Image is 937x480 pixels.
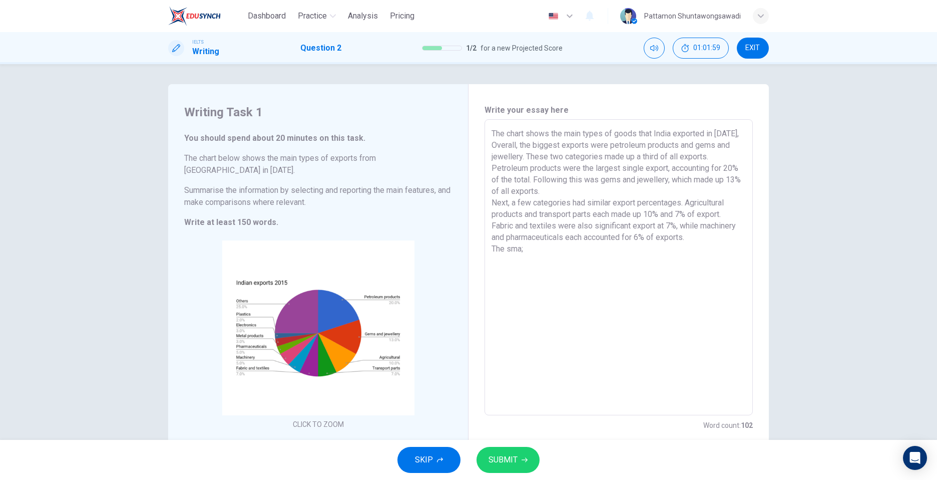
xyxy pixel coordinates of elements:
div: Hide [673,38,729,59]
textarea: The chart shows the main types of goods that India exported in [DATE], Overall, the biggest expor... [492,128,746,407]
img: en [547,13,560,20]
button: Analysis [344,7,382,25]
h6: Write your essay here [485,104,753,116]
a: EduSynch logo [168,6,244,26]
h4: Writing Task 1 [184,104,452,120]
h6: You should spend about 20 minutes on this task. [184,132,452,144]
div: Mute [644,38,665,59]
span: SUBMIT [489,453,518,467]
span: for a new Projected Score [481,42,563,54]
span: IELTS [192,39,204,46]
span: Practice [298,10,327,22]
button: SUBMIT [477,447,540,473]
img: Profile picture [620,8,636,24]
span: Analysis [348,10,378,22]
span: 1 / 2 [466,42,477,54]
h1: Question 2 [300,42,341,54]
button: Pricing [386,7,418,25]
div: Pattamon Shuntawongsawadi [644,10,741,22]
span: Dashboard [248,10,286,22]
span: SKIP [415,453,433,467]
strong: 102 [741,421,753,429]
button: EXIT [737,38,769,59]
strong: Write at least 150 words. [184,217,278,227]
span: EXIT [745,44,760,52]
button: Dashboard [244,7,290,25]
h6: Word count : [703,419,753,431]
button: 01:01:59 [673,38,729,59]
button: Practice [294,7,340,25]
img: EduSynch logo [168,6,221,26]
span: 01:01:59 [693,44,720,52]
h1: Writing [192,46,219,58]
h6: Summarise the information by selecting and reporting the main features, and make comparisons wher... [184,184,452,208]
h6: The chart below shows the main types of exports from [GEOGRAPHIC_DATA] in [DATE]. [184,152,452,176]
div: Open Intercom Messenger [903,446,927,470]
span: Pricing [390,10,414,22]
button: SKIP [397,447,460,473]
